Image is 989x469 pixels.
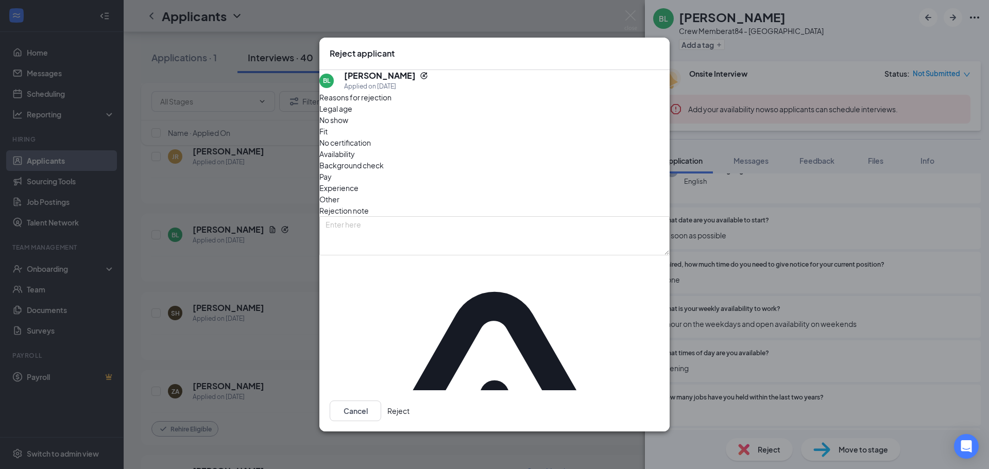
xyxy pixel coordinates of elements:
[319,137,371,148] span: No certification
[420,72,428,80] svg: Reapply
[323,76,330,85] div: BL
[330,48,395,59] h3: Reject applicant
[319,182,359,194] span: Experience
[387,401,410,421] button: Reject
[319,103,352,114] span: Legal age
[344,81,428,92] div: Applied on [DATE]
[319,93,391,102] span: Reasons for rejection
[319,148,355,160] span: Availability
[330,401,381,421] button: Cancel
[319,114,348,126] span: No show
[954,434,979,459] div: Open Intercom Messenger
[319,126,328,137] span: Fit
[319,194,339,205] span: Other
[319,171,332,182] span: Pay
[344,70,416,81] h5: [PERSON_NAME]
[319,160,384,171] span: Background check
[319,206,369,215] span: Rejection note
